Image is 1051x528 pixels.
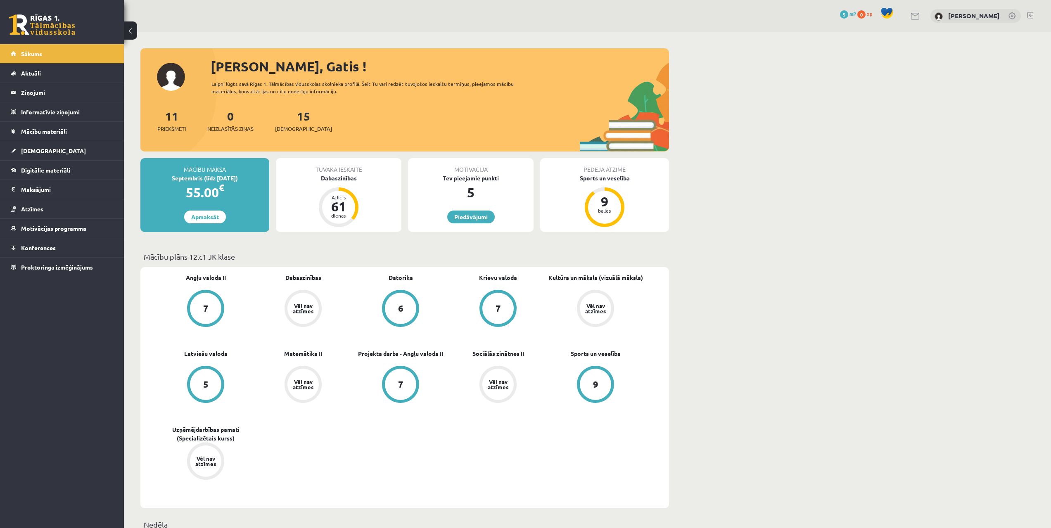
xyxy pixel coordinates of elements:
[849,10,856,17] span: mP
[157,109,186,133] a: 11Priekšmeti
[21,180,114,199] legend: Maksājumi
[449,366,547,405] a: Vēl nav atzīmes
[540,158,669,174] div: Pēdējā atzīme
[292,303,315,314] div: Vēl nav atzīmes
[140,158,269,174] div: Mācību maksa
[285,273,321,282] a: Dabaszinības
[408,174,534,182] div: Tev pieejamie punkti
[11,238,114,257] a: Konferences
[194,456,217,466] div: Vēl nav atzīmes
[157,290,254,329] a: 7
[9,14,75,35] a: Rīgas 1. Tālmācības vidusskola
[352,366,449,405] a: 7
[11,64,114,83] a: Aktuāli
[548,273,643,282] a: Kultūra un māksla (vizuālā māksla)
[398,304,403,313] div: 6
[11,199,114,218] a: Atzīmes
[21,225,86,232] span: Motivācijas programma
[21,205,43,213] span: Atzīmes
[867,10,872,17] span: xp
[157,366,254,405] a: 5
[326,195,351,200] div: Atlicis
[21,166,70,174] span: Digitālie materiāli
[840,10,848,19] span: 5
[292,379,315,390] div: Vēl nav atzīmes
[571,349,621,358] a: Sports un veselība
[11,122,114,141] a: Mācību materiāli
[935,12,943,21] img: Gatis Frišmanis
[219,182,224,194] span: €
[857,10,876,17] a: 0 xp
[11,161,114,180] a: Digitālie materiāli
[11,180,114,199] a: Maksājumi
[276,158,401,174] div: Tuvākā ieskaite
[449,290,547,329] a: 7
[326,213,351,218] div: dienas
[593,380,598,389] div: 9
[207,109,254,133] a: 0Neizlasītās ziņas
[11,83,114,102] a: Ziņojumi
[254,366,352,405] a: Vēl nav atzīmes
[592,208,617,213] div: balles
[592,195,617,208] div: 9
[140,182,269,202] div: 55.00
[584,303,607,314] div: Vēl nav atzīmes
[389,273,413,282] a: Datorika
[275,109,332,133] a: 15[DEMOGRAPHIC_DATA]
[11,258,114,277] a: Proktoringa izmēģinājums
[447,211,495,223] a: Piedāvājumi
[408,182,534,202] div: 5
[184,211,226,223] a: Apmaksāt
[186,273,226,282] a: Angļu valoda II
[11,44,114,63] a: Sākums
[486,379,510,390] div: Vēl nav atzīmes
[276,174,401,228] a: Dabaszinības Atlicis 61 dienas
[21,83,114,102] legend: Ziņojumi
[140,174,269,182] div: Septembris (līdz [DATE])
[184,349,228,358] a: Latviešu valoda
[11,102,114,121] a: Informatīvie ziņojumi
[326,200,351,213] div: 61
[21,147,86,154] span: [DEMOGRAPHIC_DATA]
[211,80,529,95] div: Laipni lūgts savā Rīgas 1. Tālmācības vidusskolas skolnieka profilā. Šeit Tu vari redzēt tuvojošo...
[254,290,352,329] a: Vēl nav atzīmes
[21,128,67,135] span: Mācību materiāli
[408,158,534,174] div: Motivācija
[358,349,443,358] a: Projekta darbs - Angļu valoda II
[540,174,669,182] div: Sports un veselība
[472,349,524,358] a: Sociālās zinātnes II
[547,290,644,329] a: Vēl nav atzīmes
[479,273,517,282] a: Krievu valoda
[21,244,56,251] span: Konferences
[157,443,254,481] a: Vēl nav atzīmes
[207,125,254,133] span: Neizlasītās ziņas
[547,366,644,405] a: 9
[11,141,114,160] a: [DEMOGRAPHIC_DATA]
[157,125,186,133] span: Priekšmeti
[21,263,93,271] span: Proktoringa izmēģinājums
[21,102,114,121] legend: Informatīvie ziņojumi
[144,251,666,262] p: Mācību plāns 12.c1 JK klase
[398,380,403,389] div: 7
[948,12,1000,20] a: [PERSON_NAME]
[203,304,209,313] div: 7
[21,69,41,77] span: Aktuāli
[352,290,449,329] a: 6
[157,425,254,443] a: Uzņēmējdarbības pamati (Specializētais kurss)
[540,174,669,228] a: Sports un veselība 9 balles
[21,50,42,57] span: Sākums
[284,349,322,358] a: Matemātika II
[496,304,501,313] div: 7
[211,57,669,76] div: [PERSON_NAME], Gatis !
[203,380,209,389] div: 5
[275,125,332,133] span: [DEMOGRAPHIC_DATA]
[857,10,866,19] span: 0
[11,219,114,238] a: Motivācijas programma
[276,174,401,182] div: Dabaszinības
[840,10,856,17] a: 5 mP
